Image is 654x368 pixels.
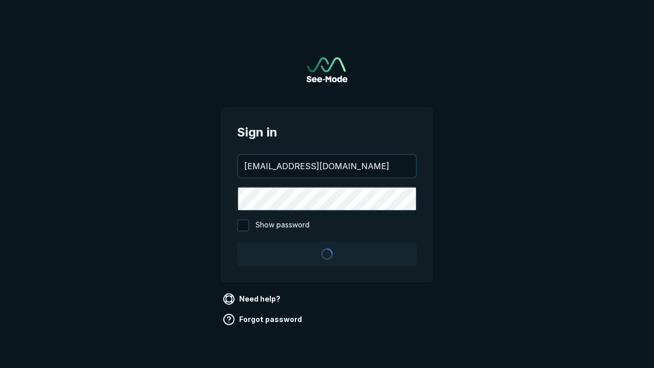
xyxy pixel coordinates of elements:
span: Show password [255,219,310,232]
input: your@email.com [238,155,416,177]
a: Forgot password [221,311,306,328]
a: Go to sign in [307,57,347,82]
a: Need help? [221,291,285,307]
span: Sign in [237,123,417,142]
img: See-Mode Logo [307,57,347,82]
